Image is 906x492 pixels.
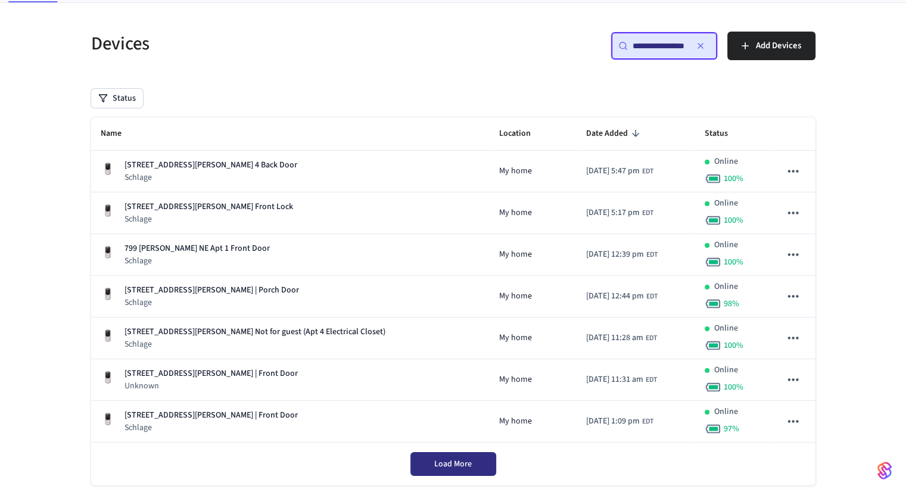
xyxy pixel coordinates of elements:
[434,458,472,470] span: Load More
[714,239,738,251] p: Online
[724,423,739,435] span: 97 %
[586,248,658,261] div: America/New_York
[124,338,385,350] p: Schlage
[91,32,446,56] h5: Devices
[724,173,743,185] span: 100 %
[642,416,653,427] span: EDT
[124,297,299,309] p: Schlage
[586,332,657,344] div: America/New_York
[124,409,298,422] p: [STREET_ADDRESS][PERSON_NAME] | Front Door
[646,250,658,260] span: EDT
[91,89,143,108] button: Status
[642,166,653,177] span: EDT
[724,256,743,268] span: 100 %
[124,284,299,297] p: [STREET_ADDRESS][PERSON_NAME] | Porch Door
[124,368,298,380] p: [STREET_ADDRESS][PERSON_NAME] | Front Door
[724,214,743,226] span: 100 %
[499,124,546,143] span: Location
[91,117,815,443] table: sticky table
[586,373,657,386] div: America/New_York
[101,162,115,176] img: Yale Assure Touchscreen Wifi Smart Lock, Satin Nickel, Front
[410,452,496,476] button: Load More
[101,412,115,426] img: Yale Assure Touchscreen Wifi Smart Lock, Satin Nickel, Front
[727,32,815,60] button: Add Devices
[586,124,643,143] span: Date Added
[499,290,532,303] span: My home
[101,245,115,260] img: Yale Assure Touchscreen Wifi Smart Lock, Satin Nickel, Front
[756,38,801,54] span: Add Devices
[714,197,738,210] p: Online
[586,248,644,261] span: [DATE] 12:39 pm
[586,332,643,344] span: [DATE] 11:28 am
[586,415,653,428] div: America/New_York
[724,298,739,310] span: 98 %
[499,207,532,219] span: My home
[124,380,298,392] p: Unknown
[124,255,270,267] p: Schlage
[101,124,137,143] span: Name
[586,165,653,178] div: America/New_York
[714,155,738,168] p: Online
[586,207,640,219] span: [DATE] 5:17 pm
[499,415,532,428] span: My home
[586,290,644,303] span: [DATE] 12:44 pm
[724,381,743,393] span: 100 %
[646,333,657,344] span: EDT
[101,204,115,218] img: Yale Assure Touchscreen Wifi Smart Lock, Satin Nickel, Front
[714,281,738,293] p: Online
[586,207,653,219] div: America/New_York
[877,461,892,480] img: SeamLogoGradient.69752ec5.svg
[714,364,738,376] p: Online
[499,373,532,386] span: My home
[499,165,532,178] span: My home
[124,172,297,183] p: Schlage
[124,422,298,434] p: Schlage
[124,326,385,338] p: [STREET_ADDRESS][PERSON_NAME] Not for guest (Apt 4 Electrical Closet)
[124,201,293,213] p: [STREET_ADDRESS][PERSON_NAME] Front Lock
[646,291,658,302] span: EDT
[124,242,270,255] p: 799 [PERSON_NAME] NE Apt 1 Front Door
[124,213,293,225] p: Schlage
[724,340,743,351] span: 100 %
[586,290,658,303] div: America/New_York
[586,415,640,428] span: [DATE] 1:09 pm
[101,370,115,385] img: Yale Assure Touchscreen Wifi Smart Lock, Satin Nickel, Front
[499,332,532,344] span: My home
[714,322,738,335] p: Online
[586,373,643,386] span: [DATE] 11:31 am
[124,159,297,172] p: [STREET_ADDRESS][PERSON_NAME] 4 Back Door
[101,287,115,301] img: Yale Assure Touchscreen Wifi Smart Lock, Satin Nickel, Front
[586,165,640,178] span: [DATE] 5:47 pm
[714,406,738,418] p: Online
[705,124,743,143] span: Status
[499,248,532,261] span: My home
[642,208,653,219] span: EDT
[646,375,657,385] span: EDT
[101,329,115,343] img: Yale Assure Touchscreen Wifi Smart Lock, Satin Nickel, Front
